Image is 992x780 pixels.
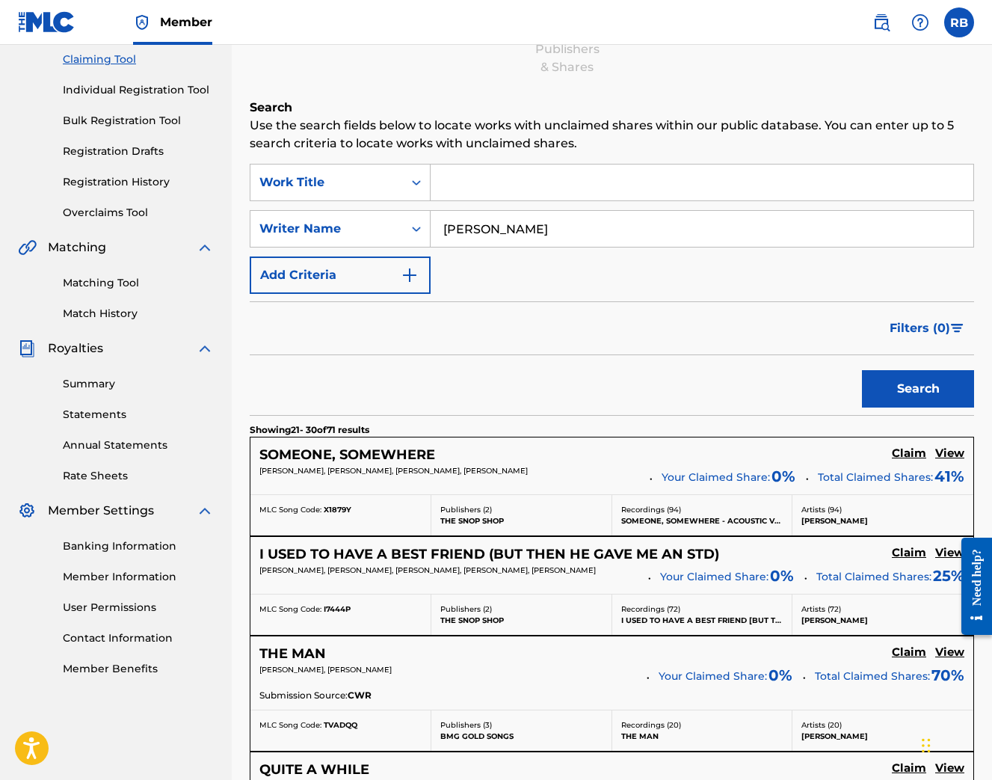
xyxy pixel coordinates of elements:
span: Submission Source: [259,689,348,702]
p: Recordings ( 72 ) [621,604,783,615]
span: I7444P [324,604,351,614]
span: Filters ( 0 ) [890,319,950,337]
img: expand [196,502,214,520]
a: View [935,446,964,463]
h5: I USED TO HAVE A BEST FRIEND (BUT THEN HE GAVE ME AN STD) [259,546,719,563]
div: Add Publishers & Shares [530,22,605,76]
a: Summary [63,376,214,392]
span: 25 % [933,565,964,587]
iframe: Chat Widget [917,708,992,780]
p: Artists ( 20 ) [801,719,964,731]
p: [PERSON_NAME] [801,515,964,526]
a: Member Information [63,569,214,585]
span: Your Claimed Share: [662,470,770,485]
p: Use the search fields below to locate works with unclaimed shares within our public database. You... [250,117,974,153]
span: 41 % [934,465,964,488]
h5: SOMEONE, SOMEWHERE [259,446,435,464]
img: MLC Logo [18,11,76,33]
img: search [872,13,890,31]
div: User Menu [944,7,974,37]
span: Matching [48,239,106,257]
p: [PERSON_NAME] [801,731,964,742]
span: CWR [348,689,372,702]
p: Publishers ( 3 ) [440,719,603,731]
form: Search Form [250,164,974,415]
span: 0 % [771,465,795,488]
span: [PERSON_NAME], [PERSON_NAME], [PERSON_NAME], [PERSON_NAME] [259,466,528,476]
span: Total Claimed Shares: [816,570,931,583]
span: TVADQQ [324,720,357,730]
p: Publishers ( 2 ) [440,604,603,615]
a: Matching Tool [63,275,214,291]
span: Total Claimed Shares: [815,669,930,683]
iframe: Resource Center [950,525,992,648]
div: Work Title [259,173,394,191]
a: Bulk Registration Tool [63,113,214,129]
img: Matching [18,239,37,257]
a: Registration History [63,174,214,190]
img: Member Settings [18,502,36,520]
span: MLC Song Code: [259,604,321,614]
span: Total Claimed Shares: [818,470,933,484]
a: View [935,645,964,662]
span: Member [160,13,212,31]
p: Artists ( 72 ) [801,604,964,615]
div: Drag [922,723,931,768]
button: Filters (0) [881,310,974,347]
div: Help [905,7,935,37]
h5: QUITE A WHILE [259,761,369,779]
h6: Search [250,99,974,117]
a: Registration Drafts [63,144,214,159]
img: help [911,13,929,31]
h5: Claim [892,645,926,660]
p: Recordings ( 94 ) [621,504,783,515]
img: Royalties [18,340,36,357]
span: MLC Song Code: [259,720,321,730]
img: 9d2ae6d4665cec9f34b9.svg [401,266,419,284]
button: Search [862,370,974,408]
a: Contact Information [63,630,214,646]
a: Individual Registration Tool [63,82,214,98]
p: Artists ( 94 ) [801,504,964,515]
p: THE SNOP SHOP [440,615,603,626]
span: [PERSON_NAME], [PERSON_NAME] [259,665,392,675]
a: Annual Statements [63,437,214,453]
a: Claiming Tool [63,52,214,67]
img: expand [196,239,214,257]
div: Writer Name [259,220,394,238]
a: Banking Information [63,538,214,554]
span: Royalties [48,340,103,357]
span: MLC Song Code: [259,505,321,515]
span: 0 % [770,565,794,587]
img: Top Rightsholder [133,13,151,31]
p: I USED TO HAVE A BEST FRIEND [BUT THEN HE GAVE ME AN STD] [621,615,783,626]
h5: Claim [892,546,926,560]
h5: View [935,446,964,461]
span: Your Claimed Share: [660,569,768,585]
p: SOMEONE, SOMEWHERE - ACOUSTIC VERSION [621,515,783,526]
h5: Claim [892,761,926,776]
span: [PERSON_NAME], [PERSON_NAME], [PERSON_NAME], [PERSON_NAME], [PERSON_NAME] [259,565,596,575]
p: Showing 21 - 30 of 71 results [250,423,369,437]
a: View [935,546,964,562]
h5: View [935,546,964,560]
span: Member Settings [48,502,154,520]
p: [PERSON_NAME] [801,615,964,626]
a: Match History [63,306,214,322]
h5: THE MAN [259,645,326,663]
p: BMG GOLD SONGS [440,731,603,742]
span: X1879Y [324,505,351,515]
span: 70 % [931,664,964,687]
p: THE SNOP SHOP [440,515,603,526]
p: Publishers ( 2 ) [440,504,603,515]
a: Rate Sheets [63,468,214,484]
a: Overclaims Tool [63,205,214,221]
a: User Permissions [63,600,214,615]
a: Member Benefits [63,661,214,677]
img: expand [196,340,214,357]
p: THE MAN [621,731,783,742]
p: Recordings ( 20 ) [621,719,783,731]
